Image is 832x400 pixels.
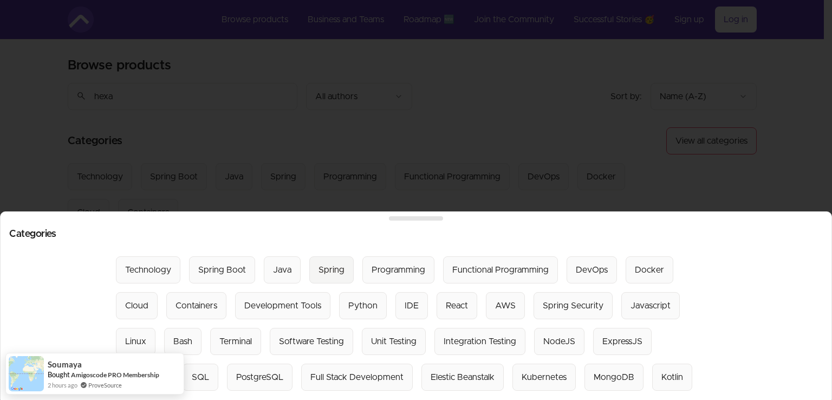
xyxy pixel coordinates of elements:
div: PostgreSQL [236,371,283,384]
div: Unit Testing [371,335,417,348]
div: Development Tools [244,299,321,312]
div: ExpressJS [602,335,642,348]
div: Spring [318,263,344,276]
div: Python [348,299,378,312]
div: DevOps [576,263,608,276]
div: Software Testing [279,335,344,348]
div: IDE [405,299,419,312]
div: Java [273,263,291,276]
div: Spring Boot [198,263,246,276]
div: Linux [125,335,146,348]
div: Terminal [219,335,252,348]
div: Docker [635,263,664,276]
div: SQL [192,371,209,384]
div: Integration Testing [444,335,516,348]
div: Cloud [125,299,148,312]
div: Spring Security [543,299,603,312]
div: Containers [175,299,217,312]
div: NodeJS [543,335,575,348]
div: MongoDB [594,371,634,384]
div: Kotlin [661,371,683,384]
div: Databases [125,371,165,384]
div: Functional Programming [452,263,549,276]
div: Technology [125,263,171,276]
div: AWS [495,299,516,312]
div: Bash [173,335,192,348]
div: React [446,299,468,312]
h2: Categories [9,229,823,239]
div: Elestic Beanstalk [431,371,495,384]
div: Javascript [630,299,671,312]
div: Full Stack Development [310,371,404,384]
div: Programming [372,263,425,276]
div: Kubernetes [522,371,567,384]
